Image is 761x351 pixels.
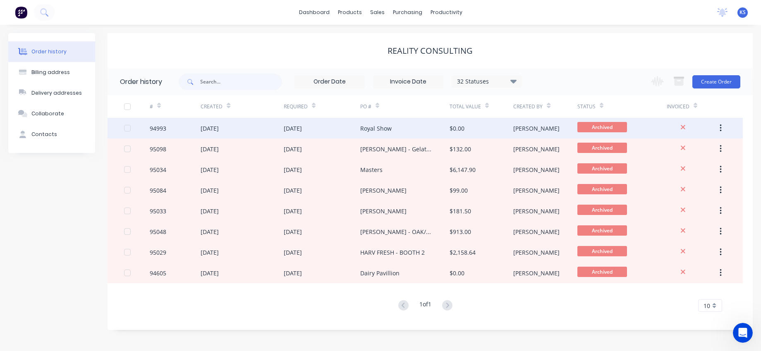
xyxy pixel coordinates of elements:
span: Archived [577,122,627,132]
div: [PERSON_NAME] [513,124,560,133]
img: Factory [15,6,27,19]
div: [DATE] [201,207,219,215]
a: dashboard [295,6,334,19]
div: [DATE] [201,124,219,133]
div: Reality Consulting [388,46,473,56]
div: $0.00 [450,269,464,277]
button: Collaborate [8,103,95,124]
div: Contacts [31,131,57,138]
div: # [150,95,201,118]
div: [PERSON_NAME] [513,165,560,174]
div: [DATE] [201,248,219,257]
div: 95029 [150,248,166,257]
div: purchasing [389,6,426,19]
div: [PERSON_NAME] [513,186,560,195]
span: Archived [577,225,627,236]
div: Created [201,103,223,110]
div: $913.00 [450,227,471,236]
div: [DATE] [284,145,302,153]
div: $0.00 [450,124,464,133]
div: [DATE] [201,269,219,277]
div: [PERSON_NAME] [513,227,560,236]
span: Archived [577,267,627,277]
span: Archived [577,163,627,174]
div: [DATE] [284,248,302,257]
input: Search... [200,74,282,90]
div: [DATE] [201,165,219,174]
input: Invoice Date [373,76,443,88]
div: Billing address [31,69,70,76]
div: [PERSON_NAME] [360,207,407,215]
div: Created By [513,95,577,118]
span: Archived [577,184,627,194]
div: 95034 [150,165,166,174]
button: Contacts [8,124,95,145]
button: Billing address [8,62,95,83]
span: Archived [577,205,627,215]
div: $99.00 [450,186,468,195]
span: KS [739,9,746,16]
div: [DATE] [201,145,219,153]
div: 95048 [150,227,166,236]
div: Collaborate [31,110,64,117]
div: Order history [120,77,162,87]
div: [PERSON_NAME] [513,207,560,215]
div: [DATE] [284,186,302,195]
div: $132.00 [450,145,471,153]
div: [DATE] [284,165,302,174]
div: [DATE] [201,186,219,195]
div: Invoiced [667,103,689,110]
div: Required [284,95,360,118]
div: 94993 [150,124,166,133]
button: Order history [8,41,95,62]
div: [PERSON_NAME] [360,186,407,195]
input: Order Date [295,76,364,88]
div: Masters [360,165,383,174]
div: Required [284,103,308,110]
div: Status [577,95,667,118]
div: [PERSON_NAME] [513,145,560,153]
div: 95098 [150,145,166,153]
div: Created By [513,103,543,110]
div: Order history [31,48,67,55]
div: Invoiced [667,95,718,118]
span: Archived [577,246,627,256]
span: Archived [577,143,627,153]
div: [DATE] [284,124,302,133]
div: # [150,103,153,110]
div: [DATE] [201,227,219,236]
div: Dairy Pavillion [360,269,400,277]
div: Delivery addresses [31,89,82,97]
div: Status [577,103,596,110]
div: PO # [360,103,371,110]
div: [PERSON_NAME] - OAK/HF Fab [360,227,433,236]
div: Total Value [450,95,513,118]
div: PO # [360,95,450,118]
div: [DATE] [284,207,302,215]
div: [PERSON_NAME] [513,269,560,277]
div: $6,147.90 [450,165,476,174]
button: Create Order [692,75,740,88]
div: sales [366,6,389,19]
div: HARV FRESH - BOOTH 2 [360,248,425,257]
div: Created [201,95,284,118]
span: 10 [704,301,710,310]
div: [DATE] [284,269,302,277]
div: productivity [426,6,467,19]
div: [DATE] [284,227,302,236]
div: [PERSON_NAME] [513,248,560,257]
div: products [334,6,366,19]
div: 32 Statuses [452,77,522,86]
div: $181.50 [450,207,471,215]
div: Royal Show [360,124,392,133]
div: 95084 [150,186,166,195]
div: 95033 [150,207,166,215]
div: 94605 [150,269,166,277]
div: Total Value [450,103,481,110]
button: Delivery addresses [8,83,95,103]
div: $2,158.64 [450,248,476,257]
div: 1 of 1 [419,300,431,312]
div: [PERSON_NAME] - Gelato Alle [360,145,433,153]
iframe: Intercom live chat [733,323,753,343]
